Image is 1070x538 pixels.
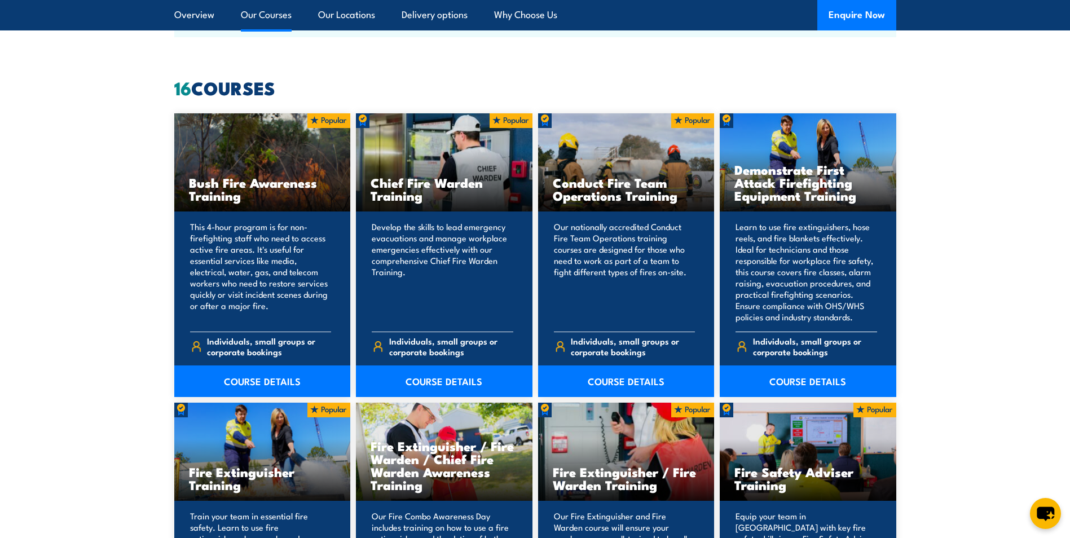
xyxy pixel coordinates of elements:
h3: Fire Extinguisher / Fire Warden / Chief Fire Warden Awareness Training [371,439,518,491]
p: This 4-hour program is for non-firefighting staff who need to access active fire areas. It's usef... [190,221,332,323]
span: Individuals, small groups or corporate bookings [207,336,331,357]
h3: Conduct Fire Team Operations Training [553,176,700,202]
button: chat-button [1030,498,1061,529]
a: COURSE DETAILS [174,365,351,397]
h3: Bush Fire Awareness Training [189,176,336,202]
a: COURSE DETAILS [356,365,532,397]
span: Individuals, small groups or corporate bookings [571,336,695,357]
h3: Fire Extinguisher / Fire Warden Training [553,465,700,491]
span: Individuals, small groups or corporate bookings [389,336,513,357]
strong: 16 [174,73,191,102]
span: Individuals, small groups or corporate bookings [753,336,877,357]
a: COURSE DETAILS [720,365,896,397]
p: Develop the skills to lead emergency evacuations and manage workplace emergencies effectively wit... [372,221,513,323]
h3: Fire Extinguisher Training [189,465,336,491]
p: Learn to use fire extinguishers, hose reels, and fire blankets effectively. Ideal for technicians... [736,221,877,323]
a: COURSE DETAILS [538,365,715,397]
p: Our nationally accredited Conduct Fire Team Operations training courses are designed for those wh... [554,221,695,323]
h3: Fire Safety Adviser Training [734,465,882,491]
h3: Chief Fire Warden Training [371,176,518,202]
h3: Demonstrate First Attack Firefighting Equipment Training [734,163,882,202]
h2: COURSES [174,80,896,95]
